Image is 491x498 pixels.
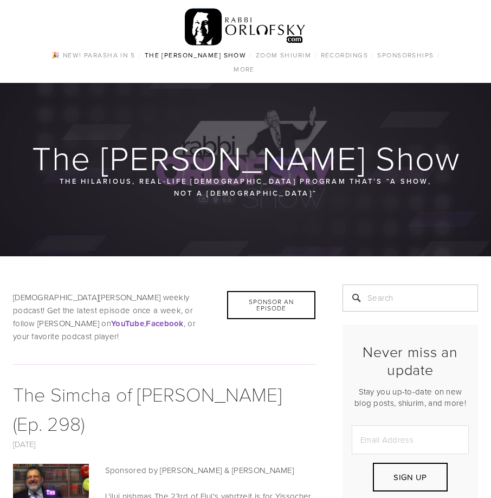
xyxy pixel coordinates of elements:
[253,48,314,62] a: Zoom Shiurim
[13,140,479,175] h1: The [PERSON_NAME] Show
[48,48,138,62] a: 🎉 NEW! Parasha in 5
[13,380,282,436] a: The Simcha of [PERSON_NAME] (Ep. 298)
[185,6,306,48] img: RabbiOrlofsky.com
[374,48,437,62] a: Sponsorships
[393,471,427,483] span: Sign Up
[227,291,315,319] div: Sponsor an Episode
[373,463,448,491] button: Sign Up
[352,386,469,409] p: Stay you up-to-date on new blog posts, shiurim, and more!
[352,425,469,454] input: Email Address
[146,318,183,329] a: Facebook
[146,318,183,329] strong: Facebook
[343,284,478,312] input: Search
[60,175,431,199] p: The hilarious, real-life [DEMOGRAPHIC_DATA] program that’s “a show, not a [DEMOGRAPHIC_DATA]“
[111,318,144,329] strong: YouTube
[230,62,258,76] a: More
[141,48,250,62] a: The [PERSON_NAME] Show
[352,343,469,378] h2: Never miss an update
[314,50,317,60] span: /
[318,48,371,62] a: Recordings
[13,291,315,343] p: [DEMOGRAPHIC_DATA][PERSON_NAME] weekly podcast! Get the latest episode once a week, or follow [PE...
[111,318,144,329] a: YouTube
[13,438,36,450] a: [DATE]
[13,464,315,477] p: Sponsored by [PERSON_NAME] & [PERSON_NAME]
[371,50,374,60] span: /
[437,50,440,60] span: /
[138,50,141,60] span: /
[249,50,252,60] span: /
